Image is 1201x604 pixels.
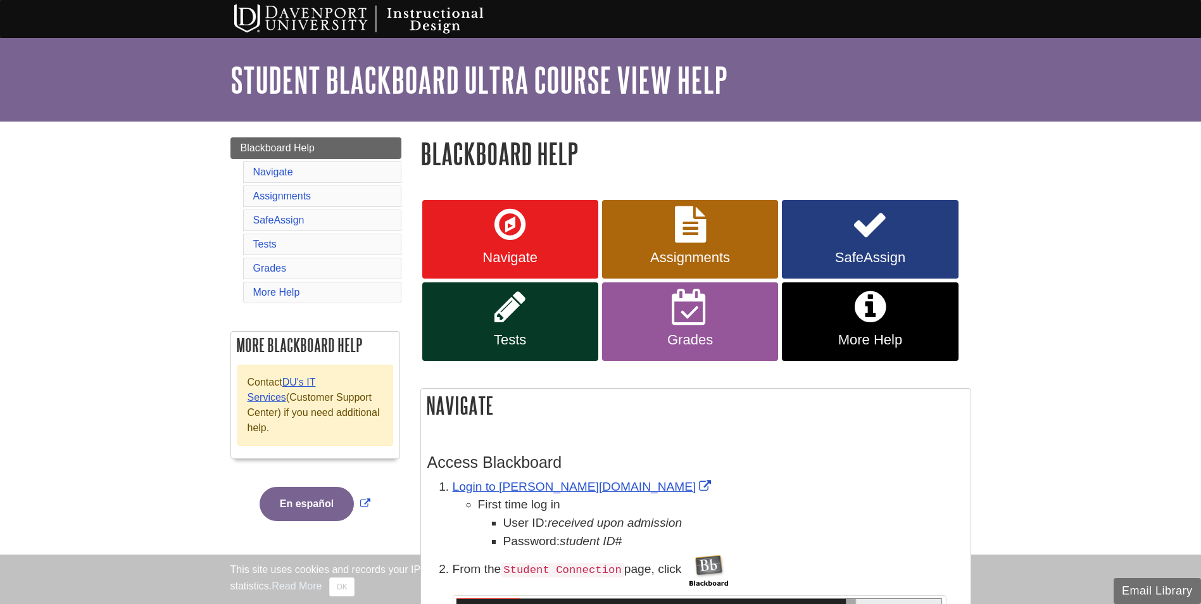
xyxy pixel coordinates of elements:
[791,249,948,266] span: SafeAssign
[256,498,374,509] a: Link opens in new window
[602,200,778,279] a: Assignments
[548,516,682,529] i: received upon admission
[231,332,399,358] h2: More Blackboard Help
[230,137,401,159] a: Blackboard Help
[432,332,589,348] span: Tests
[421,389,971,422] h2: Navigate
[253,191,311,201] a: Assignments
[260,487,354,521] button: En español
[503,532,964,551] li: Password:
[478,496,964,550] li: First time log in
[329,577,354,596] button: Close
[230,562,971,596] div: This site uses cookies and records your IP address for usage statistics. Additionally, we use Goo...
[782,282,958,361] a: More Help
[241,142,315,153] span: Blackboard Help
[453,551,964,589] p: From the page, click
[253,263,286,274] a: Grades
[432,249,589,266] span: Navigate
[602,282,778,361] a: Grades
[237,365,393,446] div: Contact (Customer Support Center) if you need additional help.
[253,167,293,177] a: Navigate
[612,332,769,348] span: Grades
[230,60,727,99] a: Student Blackboard Ultra Course View Help
[681,551,737,589] img: Blackboard
[612,249,769,266] span: Assignments
[272,581,322,591] a: Read More
[420,137,971,170] h1: Blackboard Help
[253,287,300,298] a: More Help
[224,3,528,35] img: Davenport University Instructional Design
[1114,578,1201,604] button: Email Library
[453,480,715,493] a: Link opens in new window
[427,453,964,472] h3: Access Blackboard
[791,332,948,348] span: More Help
[782,200,958,279] a: SafeAssign
[501,563,624,577] code: Student Connection
[422,200,598,279] a: Navigate
[230,137,401,543] div: Guide Page Menu
[253,239,277,249] a: Tests
[560,534,622,548] em: student ID#
[253,215,305,225] a: SafeAssign
[503,514,964,532] li: User ID:
[422,282,598,361] a: Tests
